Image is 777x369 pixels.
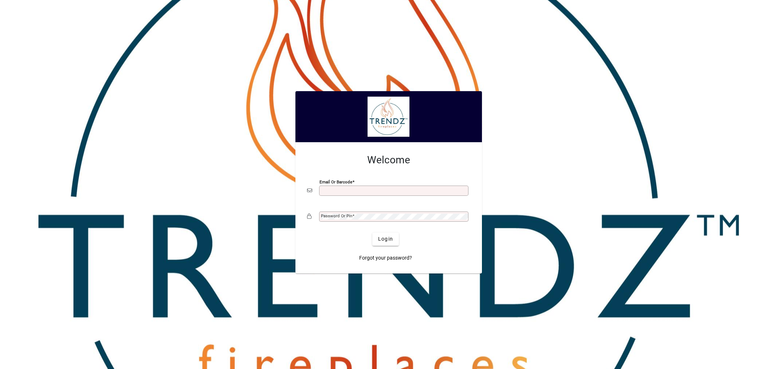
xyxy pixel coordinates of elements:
[378,235,393,243] span: Login
[307,154,470,166] h2: Welcome
[319,179,352,184] mat-label: Email or Barcode
[356,252,415,265] a: Forgot your password?
[372,233,399,246] button: Login
[321,213,352,218] mat-label: Password or Pin
[359,254,412,262] span: Forgot your password?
